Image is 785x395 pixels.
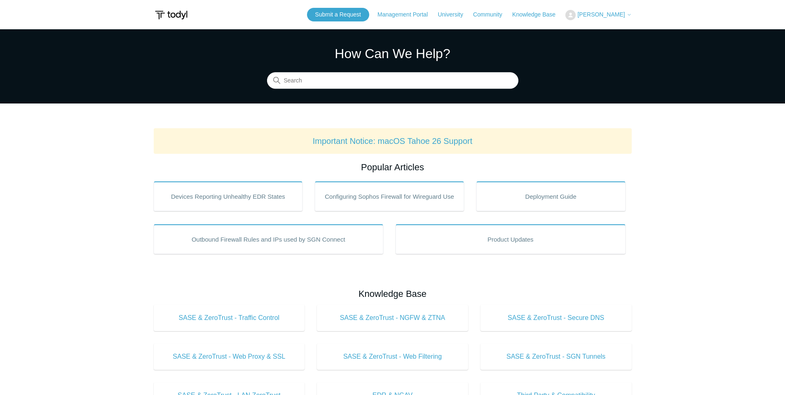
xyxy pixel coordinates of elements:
a: Outbound Firewall Rules and IPs used by SGN Connect [154,224,384,254]
a: Devices Reporting Unhealthy EDR States [154,181,303,211]
a: Product Updates [396,224,626,254]
h1: How Can We Help? [267,44,518,63]
a: SASE & ZeroTrust - Secure DNS [480,305,632,331]
h2: Knowledge Base [154,287,632,301]
a: Important Notice: macOS Tahoe 26 Support [313,136,473,146]
a: SASE & ZeroTrust - Traffic Control [154,305,305,331]
span: SASE & ZeroTrust - NGFW & ZTNA [329,313,456,323]
span: SASE & ZeroTrust - Web Filtering [329,352,456,362]
h2: Popular Articles [154,160,632,174]
span: SASE & ZeroTrust - Traffic Control [166,313,293,323]
a: SASE & ZeroTrust - SGN Tunnels [480,343,632,370]
a: SASE & ZeroTrust - NGFW & ZTNA [317,305,468,331]
a: SASE & ZeroTrust - Web Proxy & SSL [154,343,305,370]
a: Knowledge Base [512,10,564,19]
span: SASE & ZeroTrust - Secure DNS [493,313,619,323]
span: SASE & ZeroTrust - SGN Tunnels [493,352,619,362]
a: Deployment Guide [476,181,626,211]
a: University [438,10,471,19]
span: [PERSON_NAME] [577,11,625,18]
button: [PERSON_NAME] [565,10,631,20]
a: Community [473,10,511,19]
a: Management Portal [377,10,436,19]
a: SASE & ZeroTrust - Web Filtering [317,343,468,370]
input: Search [267,73,518,89]
img: Todyl Support Center Help Center home page [154,7,189,23]
a: Configuring Sophos Firewall for Wireguard Use [315,181,464,211]
span: SASE & ZeroTrust - Web Proxy & SSL [166,352,293,362]
a: Submit a Request [307,8,369,21]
